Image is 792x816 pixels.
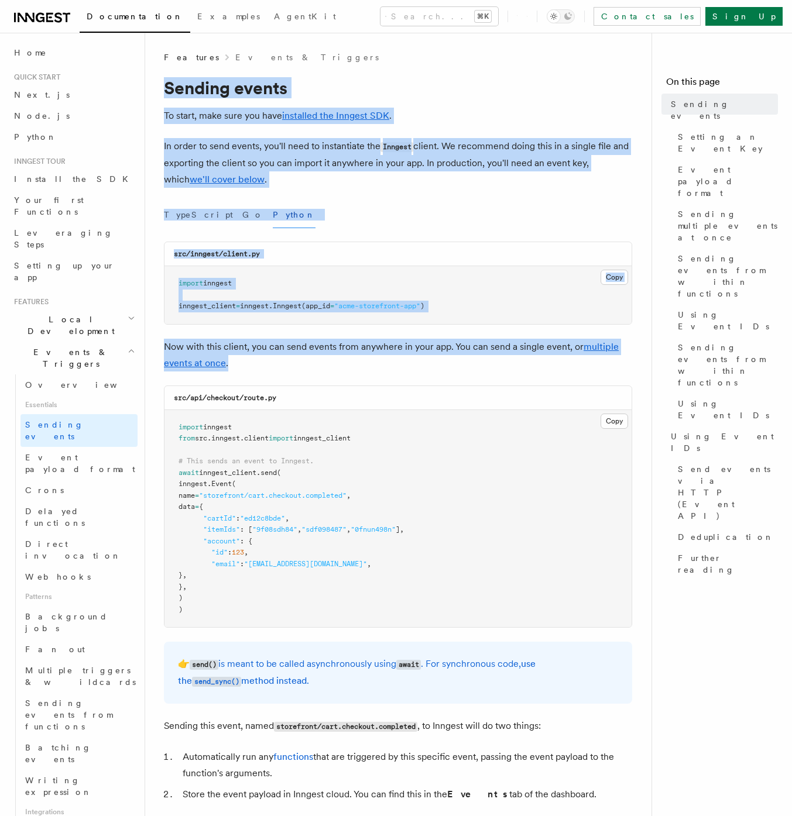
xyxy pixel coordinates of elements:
span: 123 [232,548,244,556]
span: Home [14,47,47,58]
a: Setting up your app [9,255,138,288]
span: "sdf098487" [301,525,347,533]
span: Install the SDK [14,174,135,184]
span: (app_id [301,302,330,310]
a: Sending events from within functions [673,248,778,304]
p: Now with this client, you can send events from anywhere in your app. You can send a single event,... [164,339,632,371]
p: Sending this event, named , to Inngest will do two things: [164,718,632,735]
span: Node.js [14,111,70,120]
span: Documentation [87,12,183,21]
span: Delayed functions [25,507,85,528]
span: , [347,491,351,500]
span: , [244,548,248,556]
a: Examples [190,4,267,32]
span: = [195,502,199,511]
a: Using Event IDs [673,393,778,426]
span: from [179,434,195,442]
span: . [269,302,273,310]
span: Using Event IDs [671,431,778,454]
button: Copy [601,270,628,285]
a: Using Event IDs [673,304,778,337]
span: Sending events [25,420,84,441]
span: inngest [203,279,232,287]
a: Writing expression [20,770,138,803]
a: Sending events from within functions [673,337,778,393]
button: Local Development [9,309,138,342]
a: Python [9,126,138,147]
a: Crons [20,480,138,501]
span: : { [240,537,252,545]
span: "account" [203,537,240,545]
code: src/api/checkout/route.py [174,394,276,402]
span: Webhooks [25,572,91,581]
a: Node.js [9,105,138,126]
a: Deduplication [673,526,778,548]
span: Using Event IDs [678,309,778,332]
li: Store the event payload in Inngest cloud. You can find this in the tab of the dashboard. [179,786,632,803]
span: Your first Functions [14,195,84,216]
span: ) [179,605,183,614]
span: ], [396,525,404,533]
a: Using Event IDs [666,426,778,459]
span: Crons [25,486,64,495]
span: Event payload format [25,453,135,474]
a: Events & Triggers [235,51,379,63]
span: . [240,434,244,442]
span: : [228,548,232,556]
span: = [195,491,199,500]
span: , [367,560,371,568]
a: Event payload format [20,447,138,480]
span: data [179,502,195,511]
strong: Events [447,789,509,800]
code: send_sync() [192,677,241,687]
span: Patterns [20,587,138,606]
span: ) [179,594,183,602]
span: Multiple triggers & wildcards [25,666,136,687]
a: Leveraging Steps [9,222,138,255]
code: src/inngest/client.py [174,250,260,258]
code: send() [190,660,218,670]
p: In order to send events, you'll need to instantiate the client. We recommend doing this in a sing... [164,138,632,188]
a: Send events via HTTP (Event API) [673,459,778,526]
span: Setting an Event Key [678,131,778,154]
code: storefront/cart.checkout.completed [274,722,417,732]
span: "0fnun498n" [351,525,396,533]
span: : [ [240,525,252,533]
span: Fan out [25,645,85,654]
a: Home [9,42,138,63]
span: "ed12c8bde" [240,514,285,522]
span: Sending events from within functions [678,253,778,299]
span: Next.js [14,90,70,99]
a: Webhooks [20,566,138,587]
span: Inngest tour [9,157,66,166]
span: ( [232,480,236,488]
button: Copy [601,414,628,429]
a: Batching events [20,737,138,770]
span: "email" [211,560,240,568]
span: , [297,525,301,533]
span: Event [211,480,232,488]
h4: On this page [666,75,778,94]
a: we'll cover below [190,174,265,185]
span: Send events via HTTP (Event API) [678,463,778,522]
span: "id" [211,548,228,556]
button: Events & Triggers [9,342,138,374]
span: Quick start [9,73,60,82]
a: Overview [20,374,138,395]
span: Essentials [20,395,138,414]
span: Inngest [273,302,301,310]
a: Sending events from functions [20,693,138,737]
a: Sending multiple events at once [673,204,778,248]
span: client [244,434,269,442]
span: "itemIds" [203,525,240,533]
span: Sending events from functions [25,698,112,731]
span: Setting up your app [14,261,115,282]
span: ( [277,469,281,477]
span: . [256,469,260,477]
kbd: ⌘K [475,11,491,22]
span: = [330,302,334,310]
code: await [396,660,421,670]
span: "9f08sdh84" [252,525,297,533]
a: Background jobs [20,606,138,639]
span: Leveraging Steps [14,228,113,249]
